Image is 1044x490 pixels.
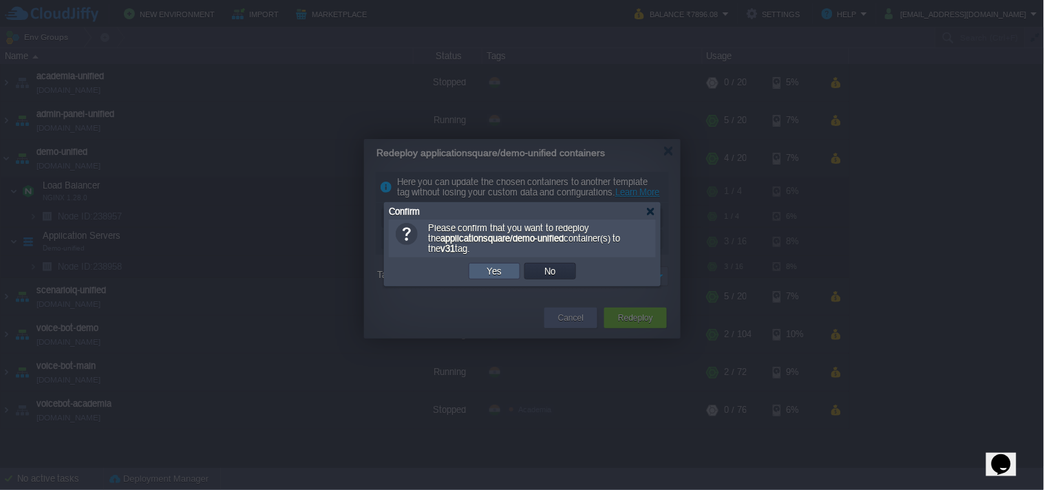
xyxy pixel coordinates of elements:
span: Please confirm that you want to redeploy the container(s) to the tag. [428,223,621,254]
iframe: chat widget [986,435,1030,476]
button: Yes [483,265,507,277]
span: Confirm [389,206,420,217]
b: applicationsquare/demo-unified [440,233,564,244]
b: v31 [440,244,455,254]
button: No [541,265,560,277]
